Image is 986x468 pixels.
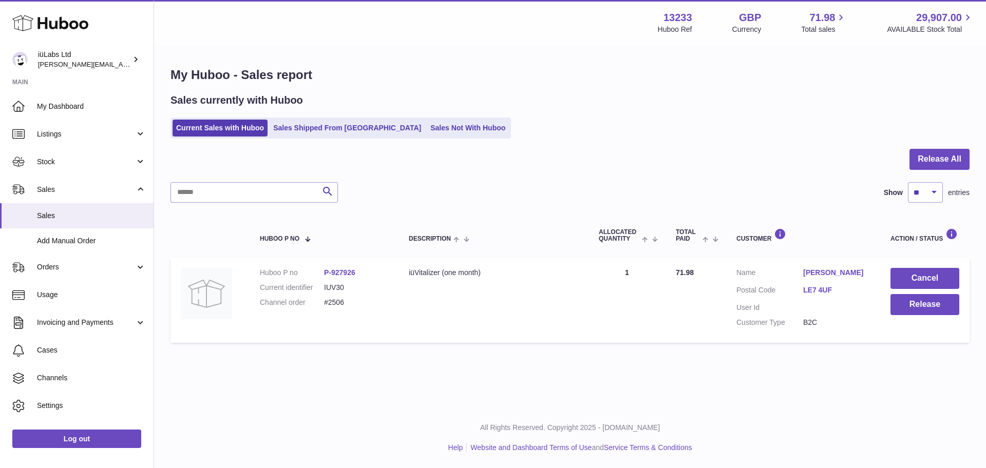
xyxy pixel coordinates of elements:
[12,52,28,67] img: annunziata@iulabs.co
[37,102,146,111] span: My Dashboard
[260,283,324,292] dt: Current identifier
[260,298,324,307] dt: Channel order
[324,268,355,277] a: P-927926
[37,318,135,327] span: Invoicing and Payments
[887,25,974,34] span: AVAILABLE Stock Total
[732,25,762,34] div: Currency
[916,11,962,25] span: 29,907.00
[260,268,324,278] dt: Huboo P no
[12,430,141,448] a: Log out
[736,303,803,313] dt: User Id
[38,50,130,69] div: iüLabs Ltd
[324,283,388,292] dd: IUV30
[736,228,870,242] div: Customer
[37,290,146,300] span: Usage
[162,423,978,433] p: All Rights Reserved. Copyright 2025 - [DOMAIN_NAME]
[663,11,692,25] strong: 13233
[801,11,847,34] a: 71.98 Total sales
[676,229,700,242] span: Total paid
[736,268,803,280] dt: Name
[37,211,146,221] span: Sales
[173,120,268,136] a: Current Sales with Huboo
[409,268,578,278] div: iüVitalizer (one month)
[890,294,959,315] button: Release
[181,268,232,319] img: no-photo.jpg
[890,228,959,242] div: Action / Status
[37,373,146,383] span: Channels
[890,268,959,289] button: Cancel
[884,188,903,198] label: Show
[604,443,692,452] a: Service Terms & Conditions
[427,120,509,136] a: Sales Not With Huboo
[37,401,146,411] span: Settings
[887,11,974,34] a: 29,907.00 AVAILABLE Stock Total
[467,443,692,453] li: and
[448,443,463,452] a: Help
[409,236,451,242] span: Description
[736,318,803,327] dt: Customer Type
[37,185,135,194] span: Sales
[739,11,761,25] strong: GBP
[270,120,425,136] a: Sales Shipped From [GEOGRAPHIC_DATA]
[37,262,135,272] span: Orders
[599,229,639,242] span: ALLOCATED Quantity
[470,443,592,452] a: Website and Dashboard Terms of Use
[260,236,299,242] span: Huboo P no
[658,25,692,34] div: Huboo Ref
[170,93,303,107] h2: Sales currently with Huboo
[676,268,694,277] span: 71.98
[948,188,970,198] span: entries
[909,149,970,170] button: Release All
[170,67,970,83] h1: My Huboo - Sales report
[324,298,388,307] dd: #2506
[37,345,146,355] span: Cases
[37,129,135,139] span: Listings
[803,285,870,295] a: LE7 4UF
[803,268,870,278] a: [PERSON_NAME]
[38,60,206,68] span: [PERSON_NAME][EMAIL_ADDRESS][DOMAIN_NAME]
[809,11,835,25] span: 71.98
[37,236,146,246] span: Add Manual Order
[736,285,803,298] dt: Postal Code
[37,157,135,167] span: Stock
[803,318,870,327] dd: B2C
[801,25,847,34] span: Total sales
[589,258,666,343] td: 1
